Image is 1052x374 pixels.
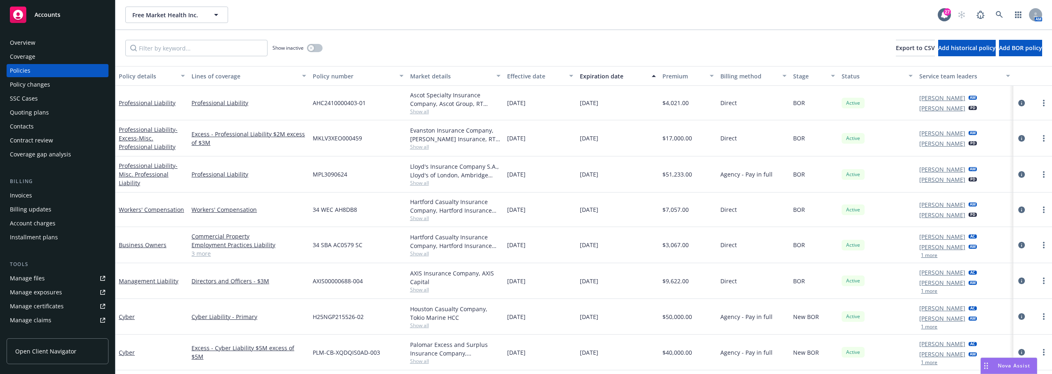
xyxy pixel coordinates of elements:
[191,170,306,179] a: Professional Liability
[896,40,935,56] button: Export to CSV
[10,106,49,119] div: Quoting plans
[10,300,64,313] div: Manage certificates
[35,11,60,18] span: Accounts
[662,170,692,179] span: $51,233.00
[10,314,51,327] div: Manage claims
[662,312,692,321] span: $50,000.00
[720,99,737,107] span: Direct
[896,44,935,52] span: Export to CSV
[921,324,937,329] button: 1 more
[980,358,1037,374] button: Nova Assist
[410,250,501,257] span: Show all
[507,205,526,214] span: [DATE]
[793,241,805,249] span: BOR
[1017,240,1027,250] a: circleInformation
[845,171,861,178] span: Active
[119,313,135,321] a: Cyber
[845,277,861,285] span: Active
[919,175,965,184] a: [PERSON_NAME]
[1017,170,1027,179] a: circleInformation
[845,313,861,320] span: Active
[919,165,965,174] a: [PERSON_NAME]
[313,205,357,214] span: 34 WEC AH8DB8
[313,99,366,107] span: AHC2410000403-01
[944,7,951,14] div: 27
[1017,98,1027,108] a: circleInformation
[7,286,108,299] a: Manage exposures
[919,104,965,112] a: [PERSON_NAME]
[793,72,826,80] div: Stage
[793,205,805,214] span: BOR
[7,106,108,119] a: Quoting plans
[410,143,501,150] span: Show all
[410,215,501,222] span: Show all
[188,66,309,86] button: Lines of coverage
[916,66,1013,86] button: Service team leaders
[410,179,501,186] span: Show all
[7,78,108,91] a: Policy changes
[10,217,55,230] div: Account charges
[1039,170,1049,179] a: more
[999,44,1042,52] span: Add BOR policy
[580,99,598,107] span: [DATE]
[7,120,108,133] a: Contacts
[919,211,965,219] a: [PERSON_NAME]
[919,200,965,209] a: [PERSON_NAME]
[119,241,166,249] a: Business Owners
[7,314,108,327] a: Manage claims
[7,92,108,105] a: SSC Cases
[793,170,805,179] span: BOR
[191,99,306,107] a: Professional Liability
[10,50,35,63] div: Coverage
[191,277,306,285] a: Directors and Officers - $3M
[507,241,526,249] span: [DATE]
[507,72,564,80] div: Effective date
[793,277,805,285] span: BOR
[7,203,108,216] a: Billing updates
[793,312,819,321] span: New BOR
[191,205,306,214] a: Workers' Compensation
[938,40,996,56] button: Add historical policy
[1017,133,1027,143] a: circleInformation
[1017,347,1027,357] a: circleInformation
[981,358,991,374] div: Drag to move
[507,312,526,321] span: [DATE]
[720,134,737,142] span: Direct
[720,241,737,249] span: Direct
[10,64,30,77] div: Policies
[921,360,937,365] button: 1 more
[119,126,178,151] a: Professional Liability
[7,148,108,161] a: Coverage gap analysis
[720,170,773,179] span: Agency - Pay in full
[313,312,364,321] span: H25NGP215526-02
[410,162,501,179] div: Lloyd's Insurance Company S.A., Lloyd's of London, Ambridge Partners LLC
[313,134,362,142] span: MKLV3XEO000459
[10,328,48,341] div: Manage BORs
[580,205,598,214] span: [DATE]
[7,272,108,285] a: Manage files
[410,108,501,115] span: Show all
[921,289,937,294] button: 1 more
[10,148,71,161] div: Coverage gap analysis
[410,91,501,108] div: Ascot Specialty Insurance Company, Ascot Group, RT Specialty Insurance Services, LLC (RSG Special...
[659,66,717,86] button: Premium
[313,170,347,179] span: MPL3090624
[991,7,1008,23] a: Search
[999,40,1042,56] button: Add BOR policy
[580,134,598,142] span: [DATE]
[191,249,306,258] a: 3 more
[10,203,51,216] div: Billing updates
[191,232,306,241] a: Commercial Property
[7,189,108,202] a: Invoices
[410,305,501,322] div: Houston Casualty Company, Tokio Marine HCC
[119,349,135,356] a: Cyber
[919,72,1001,80] div: Service team leaders
[125,40,268,56] input: Filter by keyword...
[119,277,178,285] a: Management Liability
[7,328,108,341] a: Manage BORs
[191,241,306,249] a: Employment Practices Liability
[507,348,526,357] span: [DATE]
[15,347,76,356] span: Open Client Navigator
[938,44,996,52] span: Add historical policy
[1039,205,1049,215] a: more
